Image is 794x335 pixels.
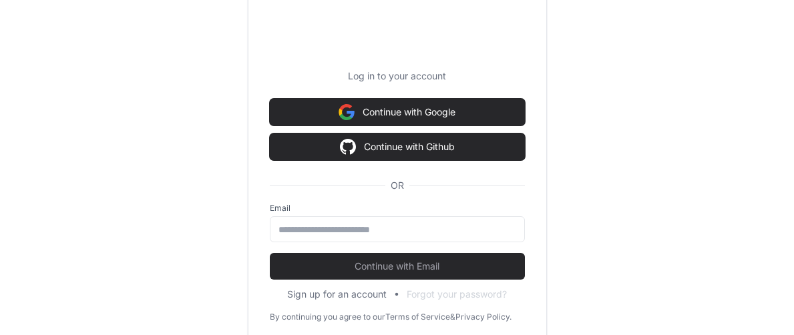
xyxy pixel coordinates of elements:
img: Sign in with google [340,133,356,160]
span: Continue with Email [270,260,525,273]
div: & [450,312,455,322]
button: Continue with Google [270,99,525,125]
a: Privacy Policy. [455,312,512,322]
button: Continue with Github [270,133,525,160]
button: Continue with Email [270,253,525,280]
p: Log in to your account [270,69,525,83]
span: OR [385,179,409,192]
label: Email [270,203,525,214]
div: By continuing you agree to our [270,312,385,322]
button: Forgot your password? [407,288,507,301]
img: Sign in with google [339,99,355,125]
button: Sign up for an account [287,288,387,301]
a: Terms of Service [385,312,450,322]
